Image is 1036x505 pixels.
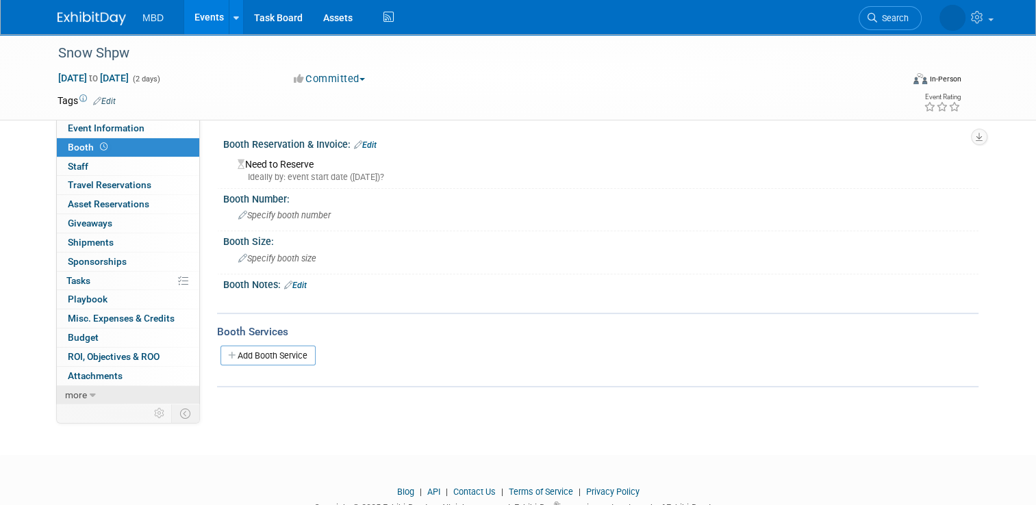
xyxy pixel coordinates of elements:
span: Specify booth number [238,210,331,220]
a: Contact Us [453,487,496,497]
div: Snow Shpw [53,41,885,66]
span: | [416,487,425,497]
a: Misc. Expenses & Credits [57,309,199,328]
span: Event Information [68,122,144,133]
img: D Walkin [939,5,965,31]
td: Personalize Event Tab Strip [148,404,172,422]
a: API [427,487,440,497]
a: Blog [397,487,414,497]
span: Asset Reservations [68,198,149,209]
a: Shipments [57,233,199,252]
a: Edit [284,281,307,290]
span: Attachments [68,370,123,381]
span: ROI, Objectives & ROO [68,351,160,362]
span: Giveaways [68,218,112,229]
div: In-Person [929,74,961,84]
span: Tasks [66,275,90,286]
img: Format-Inperson.png [913,73,927,84]
a: Playbook [57,290,199,309]
a: Staff [57,157,199,176]
span: Budget [68,332,99,343]
a: Budget [57,328,199,347]
a: Event Information [57,119,199,138]
a: Search [859,6,922,30]
span: | [575,487,584,497]
button: Committed [289,72,370,86]
span: more [65,389,87,400]
span: Booth not reserved yet [97,142,110,152]
a: more [57,386,199,404]
div: Booth Size: [223,231,978,248]
span: (2 days) [131,75,160,83]
span: | [442,487,451,497]
span: MBD [142,12,164,23]
div: Booth Notes: [223,274,978,292]
div: Booth Services [217,324,978,339]
span: Shipments [68,237,114,248]
span: Staff [68,161,88,172]
div: Booth Number: [223,189,978,206]
div: Need to Reserve [233,154,968,183]
a: Travel Reservations [57,176,199,194]
a: Privacy Policy [586,487,640,497]
td: Toggle Event Tabs [172,404,200,422]
div: Event Rating [924,94,961,101]
img: ExhibitDay [58,12,126,25]
a: Booth [57,138,199,157]
span: Playbook [68,294,108,305]
span: Search [877,13,909,23]
span: Booth [68,142,110,153]
a: Asset Reservations [57,195,199,213]
span: | [498,487,507,497]
span: Sponsorships [68,256,127,267]
a: Sponsorships [57,252,199,271]
div: Event Format [828,71,961,92]
span: Misc. Expenses & Credits [68,313,175,324]
span: Travel Reservations [68,179,151,190]
a: ROI, Objectives & ROO [57,348,199,366]
a: Terms of Service [509,487,573,497]
a: Giveaways [57,214,199,233]
div: Ideally by: event start date ([DATE])? [238,171,968,183]
a: Edit [354,140,377,150]
a: Edit [93,96,116,106]
span: Specify booth size [238,253,316,263]
td: Tags [58,94,116,107]
a: Attachments [57,367,199,385]
a: Tasks [57,272,199,290]
span: [DATE] [DATE] [58,72,129,84]
a: Add Booth Service [220,346,316,365]
div: Booth Reservation & Invoice: [223,134,978,152]
span: to [87,73,100,83]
